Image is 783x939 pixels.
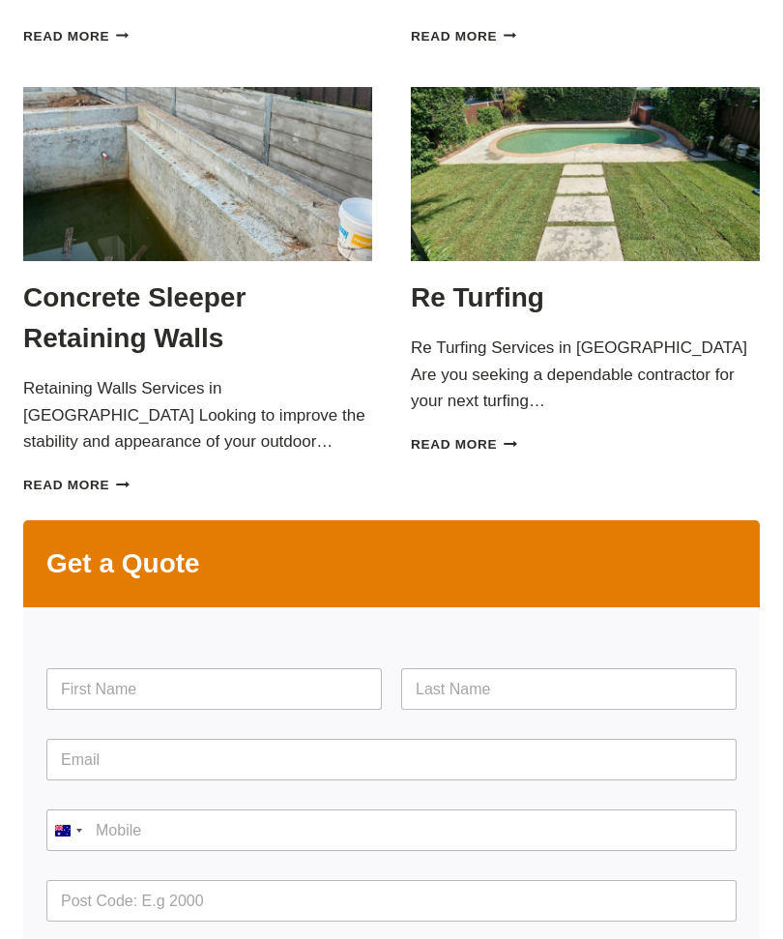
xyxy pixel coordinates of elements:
[46,544,200,585] h2: Get a Quote
[411,88,760,263] img: Re Turfing
[46,881,737,923] input: Post Code: E.g 2000
[46,810,89,852] button: Selected country
[46,669,382,711] input: First Name
[411,283,544,313] a: Re Turfing
[411,336,760,415] p: Re Turfing Services in [GEOGRAPHIC_DATA] Are you seeking a dependable contractor for your next tu...
[411,30,517,44] a: Read More
[411,438,517,453] a: Read More
[23,88,372,263] img: Concrete Sleeper Retaining Walls
[401,669,737,711] input: Last Name
[23,376,372,455] p: Retaining Walls Services in [GEOGRAPHIC_DATA] Looking to improve the stability and appearance of ...
[23,283,246,354] a: Concrete Sleeper Retaining Walls
[46,810,737,852] input: Mobile
[23,30,130,44] a: Read More
[23,479,130,493] a: Read More
[46,740,737,781] input: Email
